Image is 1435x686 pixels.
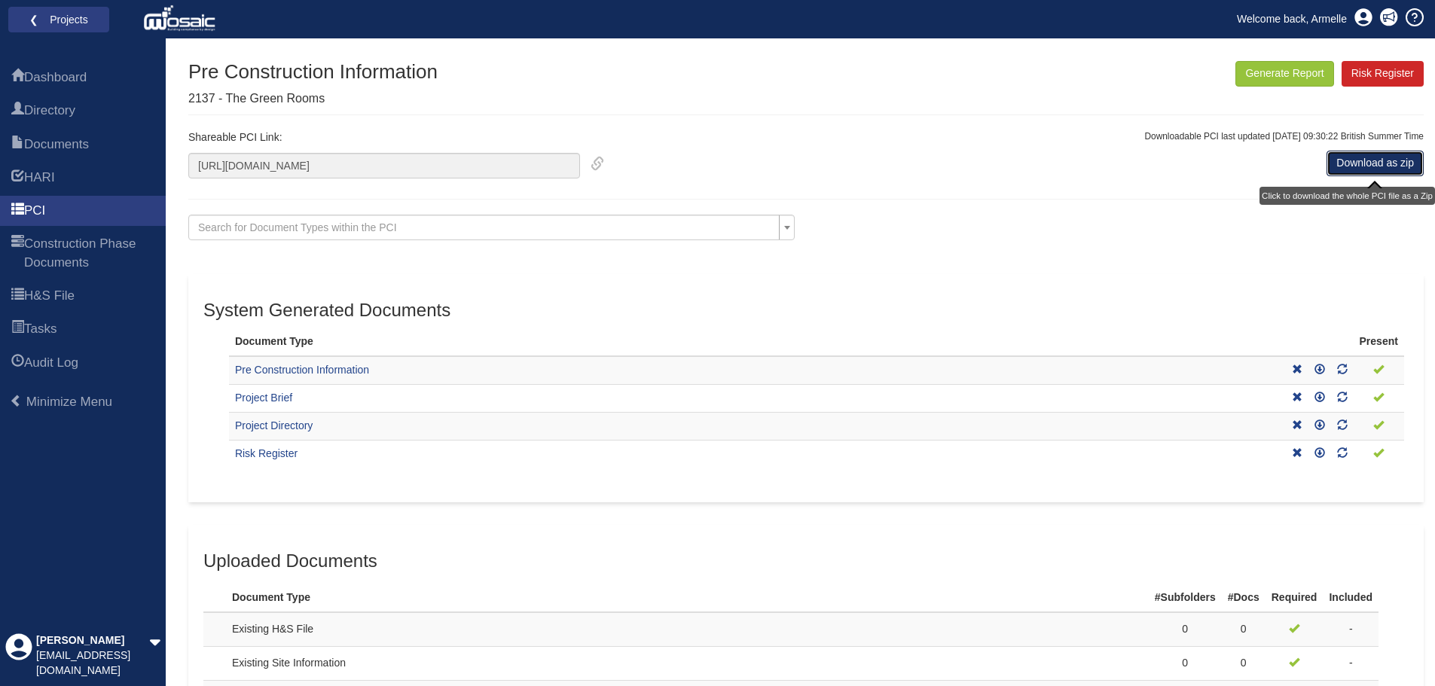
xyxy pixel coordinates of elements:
span: Directory [24,102,75,120]
span: PCI [11,203,24,221]
span: Minimize Menu [10,395,23,407]
span: Search for Document Types within the PCI [198,221,397,233]
span: PCI [24,202,45,220]
a: Welcome back, Armelle [1226,8,1358,30]
h3: System Generated Documents [203,300,1409,320]
div: [EMAIL_ADDRESS][DOMAIN_NAME] [36,648,149,678]
th: Present [1354,328,1404,356]
th: Document Type [226,578,1013,612]
span: Documents [11,136,24,154]
a: Download as zip [1327,151,1424,176]
a: Project Directory [235,419,313,431]
p: 2137 - The Green Rooms [188,90,438,108]
p: Downloadable PCI last updated [DATE] 09:30:22 British Summer Time [1144,130,1424,143]
iframe: Chat [1371,618,1424,675]
th: Required [1266,578,1324,612]
span: Audit Log [11,355,24,373]
th: #Subfolders [1149,578,1222,612]
a: Risk Register [1342,61,1424,87]
span: HARI [11,169,24,188]
div: Shareable PCI Link: [177,130,604,178]
div: Profile [5,633,32,678]
td: 0 [1149,646,1222,680]
a: Pre Construction Information [235,364,369,376]
a: Project Brief [235,392,292,404]
a: ❮ Projects [18,10,99,29]
span: HARI [24,169,55,187]
span: H&S File [24,287,75,305]
span: Dashboard [11,69,24,87]
span: Documents [24,136,89,154]
td: 0 [1222,612,1266,646]
img: logo_white.png [143,4,219,34]
h3: Uploaded Documents [203,551,1409,571]
span: Construction Phase Documents [24,235,154,272]
th: Included [1323,578,1379,612]
span: Tasks [11,321,24,339]
h1: Pre Construction Information [188,61,438,83]
span: Minimize Menu [26,395,112,409]
span: Dashboard [24,69,87,87]
span: Directory [11,102,24,120]
div: [PERSON_NAME] [36,633,149,648]
span: Tasks [24,320,56,338]
td: 0 [1149,612,1222,646]
td: - [1323,612,1379,646]
td: 0 [1222,646,1266,680]
th: #Docs [1222,578,1266,612]
a: Risk Register [235,447,298,459]
th: Document Type [229,328,1286,356]
span: Audit Log [24,354,78,372]
td: - [1323,646,1379,680]
span: Construction Phase Documents [11,236,24,273]
button: Generate Report [1235,61,1333,87]
span: H&S File [11,288,24,306]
